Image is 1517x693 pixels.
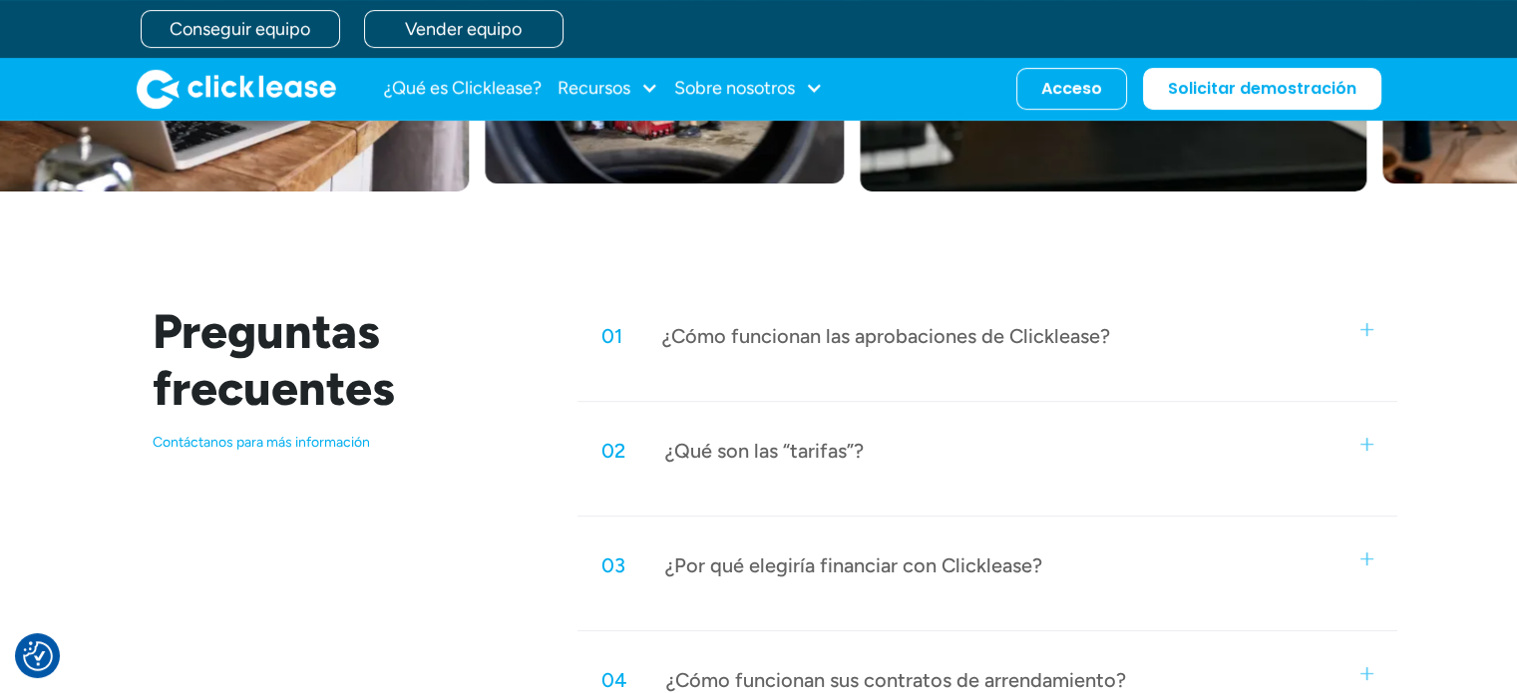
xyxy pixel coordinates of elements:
[405,18,522,40] font: Vender equipo
[384,69,542,109] a: ¿Qué es Clicklease?
[153,434,370,451] font: Contáctanos para más información
[558,69,658,109] div: Recursos
[1360,438,1373,451] img: pequeño plus
[137,69,336,109] a: hogar
[662,324,1110,348] font: ¿Cómo funcionan las aprobaciones de Clicklease?
[558,77,630,99] font: Recursos
[666,668,1126,692] font: ¿Cómo funcionan sus contratos de arrendamiento?
[674,69,823,109] div: Sobre nosotros
[1168,77,1356,100] font: Solicitar demostración
[364,10,564,48] a: Vender equipo
[665,439,864,463] font: ¿Qué son las “tarifas”?
[137,69,336,109] img: Logotipo de Clicklease
[384,77,542,99] font: ¿Qué es Clicklease?
[674,77,795,99] font: Sobre nosotros
[141,10,340,48] a: Conseguir equipo
[23,641,53,671] button: Preferencias de consentimiento
[1041,79,1102,99] div: Acceso
[601,324,622,348] font: 01
[170,18,310,40] font: Conseguir equipo
[601,439,625,463] font: 02
[1360,323,1373,336] img: pequeño plus
[601,553,625,577] font: 03
[1143,68,1381,110] a: Solicitar demostración
[153,302,395,418] font: Preguntas frecuentes
[601,668,626,692] font: 04
[1360,552,1373,565] img: pequeño plus
[1041,77,1102,100] font: Acceso
[1360,667,1373,680] img: pequeño plus
[23,641,53,671] img: Revisar el botón de consentimiento
[665,553,1042,577] font: ¿Por qué elegiría financiar con Clicklease?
